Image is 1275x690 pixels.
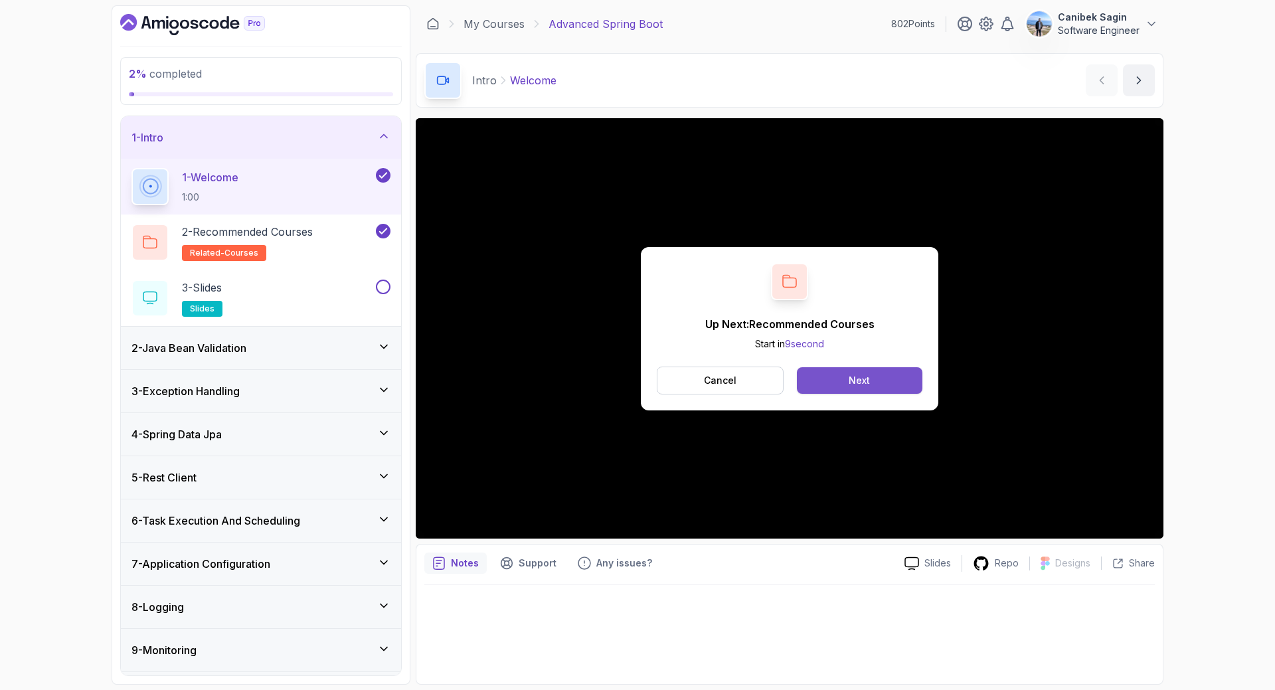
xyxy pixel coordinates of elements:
[451,557,479,570] p: Notes
[424,553,487,574] button: notes button
[549,16,663,32] p: Advanced Spring Boot
[131,280,390,317] button: 3-Slidesslides
[492,553,564,574] button: Support button
[121,543,401,585] button: 7-Application Configuration
[121,629,401,671] button: 9-Monitoring
[1101,557,1155,570] button: Share
[657,367,784,394] button: Cancel
[849,374,870,387] div: Next
[464,16,525,32] a: My Courses
[190,303,214,314] span: slides
[1123,64,1155,96] button: next content
[131,642,197,658] h3: 9 - Monitoring
[1027,11,1052,37] img: user profile image
[962,555,1029,572] a: Repo
[1058,11,1140,24] p: Canibek Sagin
[131,340,246,356] h3: 2 - Java Bean Validation
[120,14,296,35] a: Dashboard
[705,316,875,332] p: Up Next: Recommended Courses
[129,67,147,80] span: 2 %
[121,370,401,412] button: 3-Exception Handling
[131,383,240,399] h3: 3 - Exception Handling
[1055,557,1090,570] p: Designs
[121,327,401,369] button: 2-Java Bean Validation
[121,456,401,499] button: 5-Rest Client
[596,557,652,570] p: Any issues?
[131,470,197,485] h3: 5 - Rest Client
[1129,557,1155,570] p: Share
[121,116,401,159] button: 1-Intro
[891,17,935,31] p: 802 Points
[894,557,962,570] a: Slides
[995,557,1019,570] p: Repo
[426,17,440,31] a: Dashboard
[190,248,258,258] span: related-courses
[924,557,951,570] p: Slides
[182,280,222,296] p: 3 - Slides
[131,556,270,572] h3: 7 - Application Configuration
[797,367,922,394] button: Next
[182,169,238,185] p: 1 - Welcome
[570,553,660,574] button: Feedback button
[131,129,163,145] h3: 1 - Intro
[1058,24,1140,37] p: Software Engineer
[472,72,497,88] p: Intro
[182,191,238,204] p: 1:00
[121,586,401,628] button: 8-Logging
[705,337,875,351] p: Start in
[121,499,401,542] button: 6-Task Execution And Scheduling
[510,72,556,88] p: Welcome
[131,599,184,615] h3: 8 - Logging
[519,557,556,570] p: Support
[785,338,824,349] span: 9 second
[131,426,222,442] h3: 4 - Spring Data Jpa
[1086,64,1118,96] button: previous content
[129,67,202,80] span: completed
[1026,11,1158,37] button: user profile imageCanibek SaginSoftware Engineer
[182,224,313,240] p: 2 - Recommended Courses
[121,413,401,456] button: 4-Spring Data Jpa
[131,168,390,205] button: 1-Welcome1:00
[416,118,1163,539] iframe: 1 - Hi
[704,374,736,387] p: Cancel
[131,513,300,529] h3: 6 - Task Execution And Scheduling
[131,224,390,261] button: 2-Recommended Coursesrelated-courses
